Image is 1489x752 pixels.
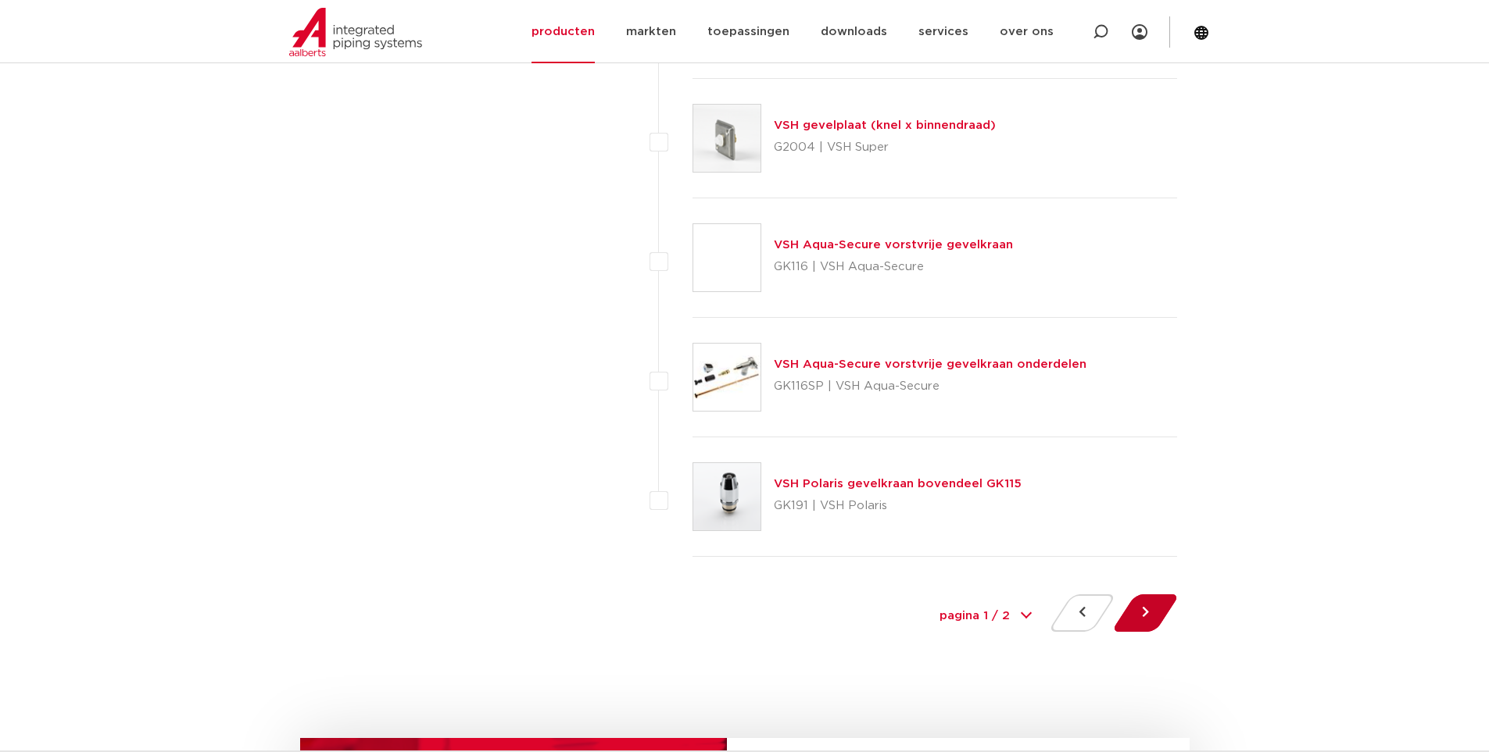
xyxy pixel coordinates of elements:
[774,358,1086,370] a: VSH Aqua-Secure vorstvrije gevelkraan onderdelen
[693,463,761,530] img: Thumbnail for VSH Polaris gevelkraan bovendeel GK115
[693,105,761,172] img: Thumbnail for VSH gevelplaat (knel x binnendraad)
[693,224,761,291] img: Thumbnail for VSH Aqua-Secure vorstvrije gevelkraan
[774,374,1086,399] p: GK116SP | VSH Aqua-Secure
[774,239,1013,251] a: VSH Aqua-Secure vorstvrije gevelkraan
[774,494,1022,519] p: GK191 | VSH Polaris
[774,478,1022,490] a: VSH Polaris gevelkraan bovendeel GK115
[693,344,761,411] img: Thumbnail for VSH Aqua-Secure vorstvrije gevelkraan onderdelen
[774,135,996,160] p: G2004 | VSH Super
[774,255,1013,280] p: GK116 | VSH Aqua-Secure
[774,119,996,131] a: VSH gevelplaat (knel x binnendraad)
